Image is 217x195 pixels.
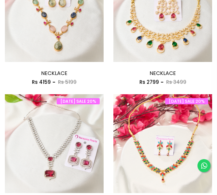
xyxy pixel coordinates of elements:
span: [DATE] SALE 20% [57,98,100,104]
a: NECKLACE [41,69,67,77]
span: Rs 2799 [139,79,159,85]
span: Rs 5199 [58,79,77,85]
span: [DATE] SALE 20% [165,98,208,104]
span: Rs 4159 [32,79,51,85]
span: Rs 3499 [166,79,186,85]
a: NECKLACE [150,69,176,77]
